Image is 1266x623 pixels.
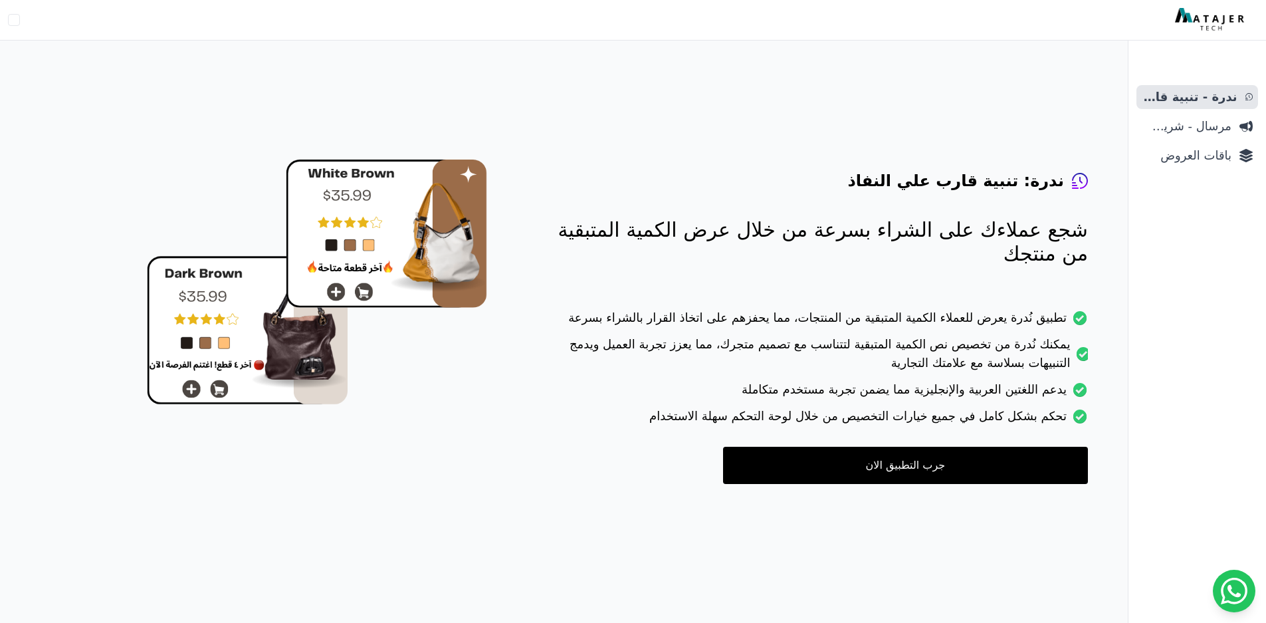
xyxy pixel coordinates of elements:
span: ندرة - تنبية قارب علي النفاذ [1142,88,1237,106]
img: MatajerTech Logo [1175,8,1247,32]
h4: ندرة: تنبية قارب علي النفاذ [847,170,1064,191]
a: جرب التطبيق الان [723,447,1088,484]
li: يدعم اللغتين العربية والإنجليزية مما يضمن تجربة مستخدم متكاملة [540,380,1088,407]
span: مرسال - شريط دعاية [1142,117,1231,136]
li: تحكم بشكل كامل في جميع خيارات التخصيص من خلال لوحة التحكم سهلة الاستخدام [540,407,1088,434]
li: يمكنك نُدرة من تخصيص نص الكمية المتبقية لتتناسب مع تصميم متجرك، مما يعزز تجربة العميل ويدمج التنب... [540,335,1088,380]
span: باقات العروض [1142,146,1231,165]
li: تطبيق نُدرة يعرض للعملاء الكمية المتبقية من المنتجات، مما يحفزهم على اتخاذ القرار بالشراء بسرعة [540,309,1088,335]
img: hero [147,160,487,405]
p: شجع عملاءك على الشراء بسرعة من خلال عرض الكمية المتبقية من منتجك [540,218,1088,266]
